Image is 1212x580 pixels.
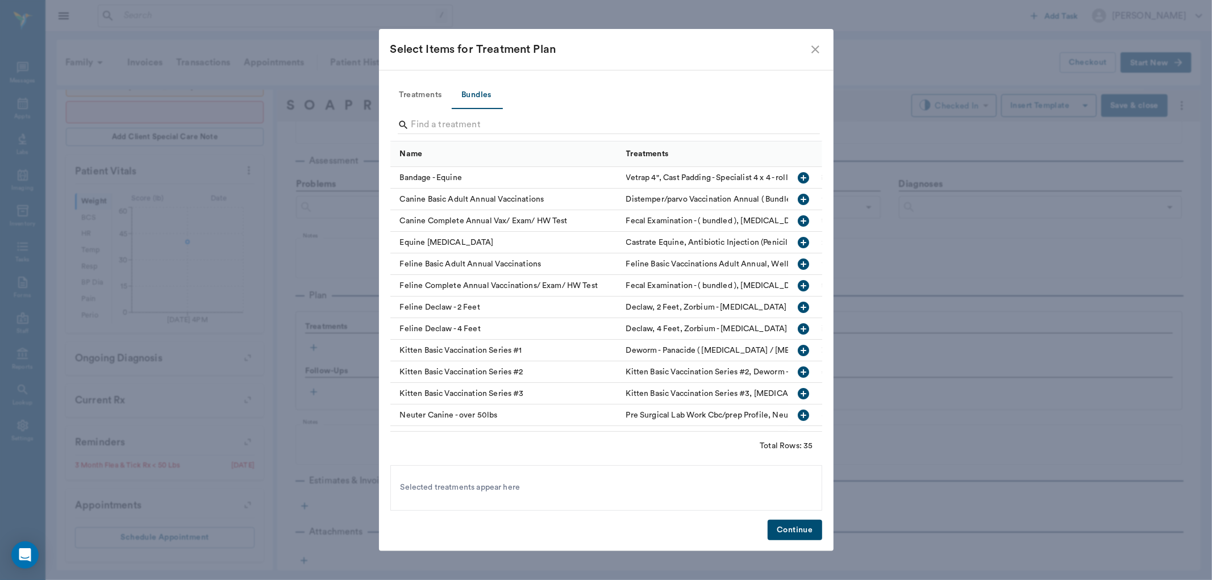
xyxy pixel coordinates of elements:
[390,82,451,109] button: Treatments
[626,280,842,291] div: Fecal Examination - ( bundled ), Heartworm Test - No Charge, Wellness Examination - Dr, Feline Di...
[626,215,842,227] div: Fecal Examination - ( bundled ), Heartworm Test - No Charge, Distemper/parvo Vaccination Annual (...
[400,138,423,170] div: Name
[390,297,620,318] div: Feline Declaw - 2 Feet
[626,410,842,421] div: Pre Surgical Lab Work Cbc/prep Profile, Neuter Canine, Over 50 lbs, Elizabethan Collar, Carprofen...
[626,194,842,205] div: Distemper/parvo Vaccination Annual ( Bundled), Wellness Examination - Tech, Corona Vaccination An...
[390,210,620,232] div: Canine Complete Annual Vax/ Exam/ HW Test
[390,318,620,340] div: Feline Declaw - 4 Feet
[626,323,842,335] div: Declaw, 4 Feet, Zorbium - Buprenorphine TD Solution 1ml 6.6-16 Lbs, Pain Relief Injection (meloxi...
[760,440,813,452] div: Total Rows: 35
[390,404,620,426] div: Neuter Canine - over 50lbs
[626,138,669,170] div: Treatments
[390,275,620,297] div: Feline Complete Annual Vaccinations/ Exam/ HW Test
[390,361,620,383] div: Kitten Basic Vaccination Series #2
[768,520,822,541] button: Continue
[390,232,620,253] div: Equine [MEDICAL_DATA]
[626,345,842,356] div: Deworm - Panacide ( Ivermectin / Pyrantel ) - Included, Feline Distemper Vaccination 1st - Kitten...
[620,141,848,167] div: Treatments
[390,40,809,59] div: Select Items for Treatment Plan
[390,189,620,210] div: Canine Basic Adult Annual Vaccinations
[390,253,620,275] div: Feline Basic Adult Annual Vaccinations
[626,258,842,270] div: Feline Basic Vaccinations Adult Annual, Wellness Examination - Tech, Rabies Vaccination Feline An...
[390,383,620,404] div: Kitten Basic Vaccination Series #3
[626,431,842,443] div: Pre Surgical Lab Work Cbc/prep Profile, Neuter Canine, Under 50 lbs, Elizabethan Collar, Carprofe...
[411,116,803,134] input: Find a treatment
[626,172,842,183] div: Vetrap 4", Cast Padding - Specialist 4 x 4 - roll, Brown Gauze - Roll, Elastikon Tape 3", Cling W...
[390,340,620,361] div: Kitten Basic Vaccination Series #1
[401,482,520,494] span: Selected treatments appear here
[626,302,842,313] div: Declaw, 2 Feet, Zorbium - Buprenorphine TD Solution 1ml 6.6-16 Lbs, Pain Relief Injection (meloxi...
[390,141,620,167] div: Name
[11,541,39,569] div: Open Intercom Messenger
[626,237,842,248] div: Castrate Equine, Antibiotic Injection (Penicillin/Ampicillin) - (included), Equine Anesthesia (Xy...
[626,388,842,399] div: Kitten Basic Vaccination Series #3, Rabies Vaccination Feline Annual ( Bundled ), Deworm - Mitaci...
[451,82,502,109] button: Bundles
[626,366,842,378] div: Kitten Basic Vaccination Series #2, Deworm - Panacide ( Ivermectin / Pyrantel ) - Included, Felin...
[809,43,822,56] button: close
[390,426,620,448] div: Neuter Canine - under 50 lbs
[390,167,620,189] div: Bandage - Equine
[398,116,820,136] div: Search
